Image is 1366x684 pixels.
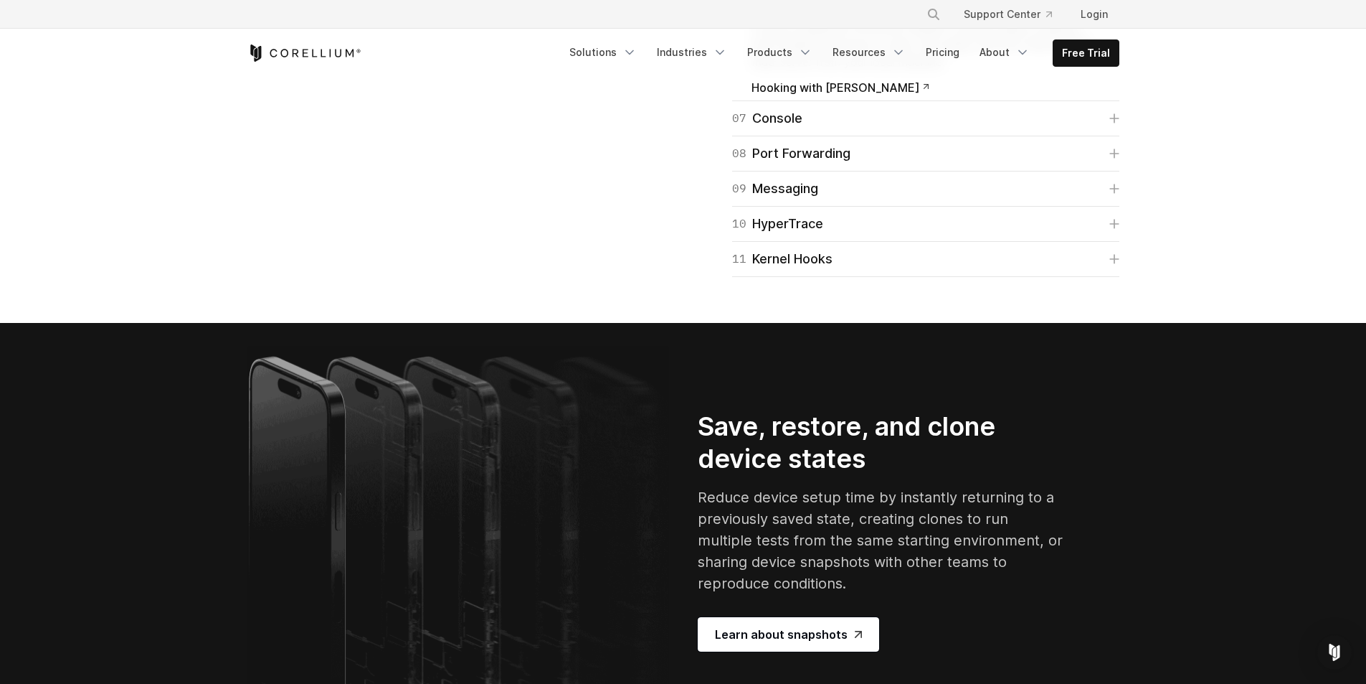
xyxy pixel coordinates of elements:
span: 11 [732,249,746,269]
a: Free Trial [1053,40,1119,66]
a: Corellium Home [247,44,361,62]
div: Port Forwarding [732,144,850,164]
h2: Save, restore, and clone device states [698,411,1065,475]
a: Learn about snapshots [698,617,879,652]
a: Pricing [917,39,968,65]
div: HyperTrace [732,214,823,234]
span: Learn about snapshots [715,626,862,643]
a: About [971,39,1038,65]
div: Messaging [732,179,818,199]
p: Reduce device setup time by instantly returning to a previously saved state, creating clones to r... [698,487,1065,594]
a: Support Center [952,1,1063,27]
a: 09Messaging [732,179,1119,199]
a: 08Port Forwarding [732,144,1119,164]
a: Products [739,39,821,65]
span: 09 [732,179,746,199]
a: Login [1069,1,1119,27]
span: 10 [732,214,746,234]
a: 10HyperTrace [732,214,1119,234]
span: 07 [732,108,746,128]
div: Navigation Menu [561,39,1119,67]
button: Search [921,1,947,27]
a: Resources [824,39,914,65]
a: Solutions [561,39,645,65]
a: 11Kernel Hooks [732,249,1119,269]
a: Hooking with [PERSON_NAME] [751,82,929,93]
div: Navigation Menu [909,1,1119,27]
div: Open Intercom Messenger [1317,635,1352,670]
a: 07Console [732,108,1119,128]
div: Console [732,108,802,128]
a: Industries [648,39,736,65]
div: Kernel Hooks [732,249,833,269]
span: 08 [732,144,746,164]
